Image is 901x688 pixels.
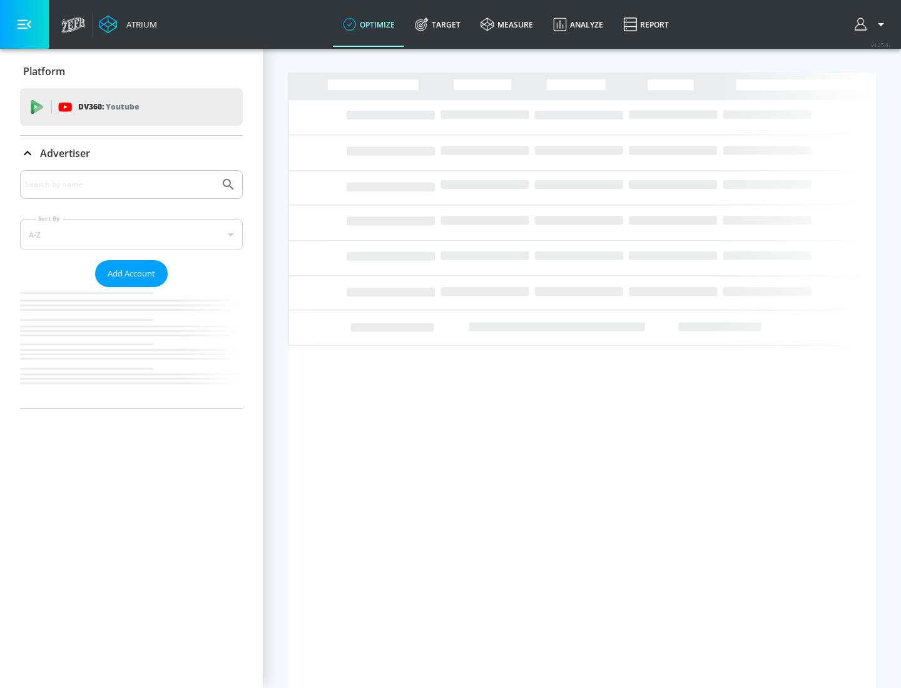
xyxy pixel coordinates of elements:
[95,260,168,287] button: Add Account
[405,2,471,47] a: Target
[613,2,679,47] a: Report
[20,88,243,126] div: DV360: Youtube
[106,100,139,113] p: Youtube
[40,146,90,160] p: Advertiser
[20,287,243,408] nav: list of Advertiser
[36,215,63,223] label: Sort By
[121,19,157,30] div: Atrium
[99,15,157,34] a: Atrium
[20,170,243,408] div: Advertiser
[20,54,243,89] div: Platform
[108,266,155,281] span: Add Account
[20,136,243,171] div: Advertiser
[78,100,139,114] p: DV360:
[20,219,243,250] div: A-Z
[543,2,613,47] a: Analyze
[333,2,405,47] a: optimize
[23,64,65,78] p: Platform
[471,2,543,47] a: measure
[871,41,888,48] span: v 4.25.4
[25,176,215,193] input: Search by name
